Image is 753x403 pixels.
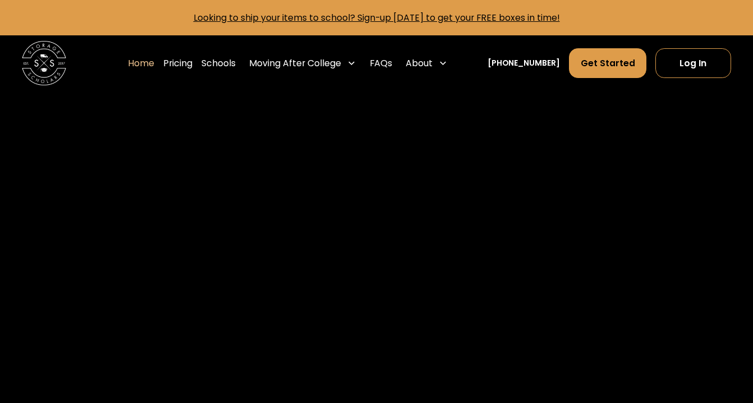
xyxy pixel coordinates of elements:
[201,48,236,79] a: Schools
[406,57,433,70] div: About
[488,57,560,69] a: [PHONE_NUMBER]
[22,41,66,85] img: Storage Scholars main logo
[128,48,154,79] a: Home
[249,57,341,70] div: Moving After College
[194,11,560,24] a: Looking to ship your items to school? Sign-up [DATE] to get your FREE boxes in time!
[569,48,646,78] a: Get Started
[370,48,392,79] a: FAQs
[163,48,192,79] a: Pricing
[655,48,731,78] a: Log In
